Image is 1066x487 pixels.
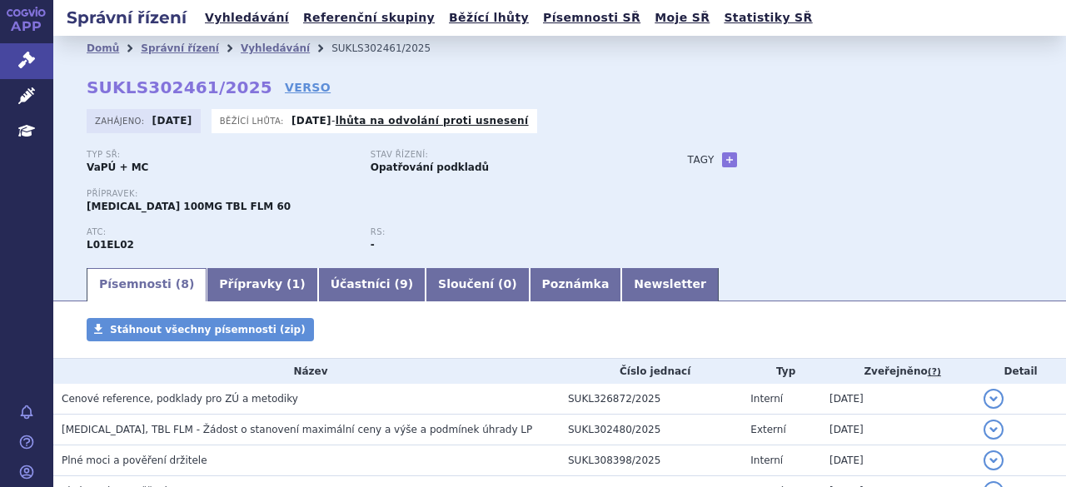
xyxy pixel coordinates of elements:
p: Přípravek: [87,189,655,199]
strong: SUKLS302461/2025 [87,77,272,97]
abbr: (?) [928,366,941,378]
a: Přípravky (1) [207,268,317,301]
a: Stáhnout všechny písemnosti (zip) [87,318,314,341]
td: [DATE] [821,415,975,445]
a: Poznámka [530,268,622,301]
th: Typ [742,359,821,384]
a: Statistiky SŘ [719,7,817,29]
th: Číslo jednací [560,359,742,384]
a: + [722,152,737,167]
td: [DATE] [821,384,975,415]
th: Detail [975,359,1066,384]
a: Moje SŘ [650,7,715,29]
h2: Správní řízení [53,6,200,29]
strong: [DATE] [291,115,331,127]
a: lhůta na odvolání proti usnesení [336,115,529,127]
td: [DATE] [821,445,975,476]
td: SUKL326872/2025 [560,384,742,415]
a: Písemnosti SŘ [538,7,645,29]
p: RS: [371,227,638,237]
span: Cenové reference, podklady pro ZÚ a metodiky [62,393,298,405]
span: Interní [750,393,783,405]
strong: AKALABRUTINIB [87,239,134,251]
a: Písemnosti (8) [87,268,207,301]
th: Název [53,359,560,384]
span: 0 [503,277,511,291]
a: Domů [87,42,119,54]
li: SUKLS302461/2025 [331,36,452,61]
a: Sloučení (0) [426,268,529,301]
strong: VaPÚ + MC [87,162,148,173]
p: - [291,114,529,127]
a: Vyhledávání [200,7,294,29]
span: Zahájeno: [95,114,147,127]
td: SUKL302480/2025 [560,415,742,445]
span: CALQUENCE, TBL FLM - Žádost o stanovení maximální ceny a výše a podmínek úhrady LP [62,424,532,435]
th: Zveřejněno [821,359,975,384]
span: Externí [750,424,785,435]
strong: Opatřování podkladů [371,162,489,173]
button: detail [984,420,1004,440]
a: Vyhledávání [241,42,310,54]
p: Typ SŘ: [87,150,354,160]
span: 9 [400,277,408,291]
span: 1 [292,277,301,291]
a: Referenční skupiny [298,7,440,29]
a: Běžící lhůty [444,7,534,29]
span: 8 [181,277,189,291]
strong: [DATE] [152,115,192,127]
td: SUKL308398/2025 [560,445,742,476]
span: Běžící lhůta: [220,114,287,127]
a: Správní řízení [141,42,219,54]
button: detail [984,389,1004,409]
button: detail [984,450,1004,470]
a: Účastníci (9) [318,268,426,301]
strong: - [371,239,375,251]
span: Plné moci a pověření držitele [62,455,207,466]
span: Stáhnout všechny písemnosti (zip) [110,324,306,335]
p: ATC: [87,227,354,237]
a: Newsletter [621,268,719,301]
span: Interní [750,455,783,466]
h3: Tagy [688,150,715,170]
p: Stav řízení: [371,150,638,160]
span: [MEDICAL_DATA] 100MG TBL FLM 60 [87,201,291,212]
a: VERSO [285,79,331,96]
